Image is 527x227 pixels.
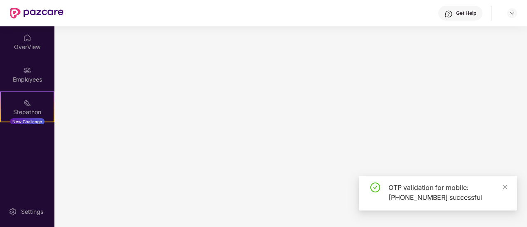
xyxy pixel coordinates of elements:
[1,108,54,116] div: Stepathon
[445,10,453,18] img: svg+xml;base64,PHN2ZyBpZD0iSGVscC0zMngzMiIgeG1sbnM9Imh0dHA6Ly93d3cudzMub3JnLzIwMDAvc3ZnIiB3aWR0aD...
[19,208,46,216] div: Settings
[456,10,476,16] div: Get Help
[23,34,31,42] img: svg+xml;base64,PHN2ZyBpZD0iSG9tZSIgeG1sbnM9Imh0dHA6Ly93d3cudzMub3JnLzIwMDAvc3ZnIiB3aWR0aD0iMjAiIG...
[388,183,507,202] div: OTP validation for mobile: [PHONE_NUMBER] successful
[23,66,31,75] img: svg+xml;base64,PHN2ZyBpZD0iRW1wbG95ZWVzIiB4bWxucz0iaHR0cDovL3d3dy53My5vcmcvMjAwMC9zdmciIHdpZHRoPS...
[370,183,380,192] span: check-circle
[23,99,31,107] img: svg+xml;base64,PHN2ZyB4bWxucz0iaHR0cDovL3d3dy53My5vcmcvMjAwMC9zdmciIHdpZHRoPSIyMSIgaGVpZ2h0PSIyMC...
[502,184,508,190] span: close
[10,8,64,19] img: New Pazcare Logo
[9,208,17,216] img: svg+xml;base64,PHN2ZyBpZD0iU2V0dGluZy0yMHgyMCIgeG1sbnM9Imh0dHA6Ly93d3cudzMub3JnLzIwMDAvc3ZnIiB3aW...
[509,10,515,16] img: svg+xml;base64,PHN2ZyBpZD0iRHJvcGRvd24tMzJ4MzIiIHhtbG5zPSJodHRwOi8vd3d3LnczLm9yZy8yMDAwL3N2ZyIgd2...
[10,118,45,125] div: New Challenge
